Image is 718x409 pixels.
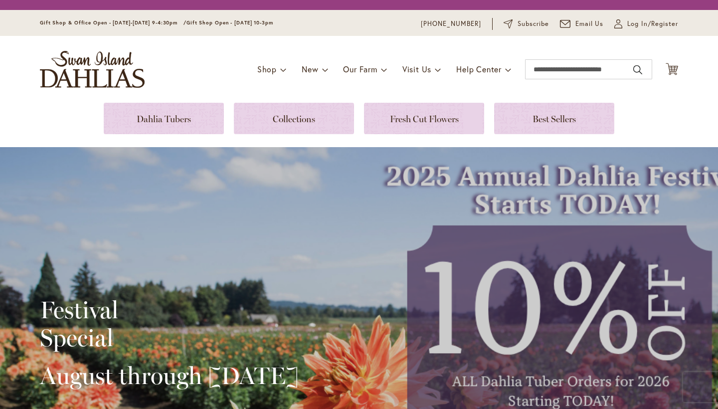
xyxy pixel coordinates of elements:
span: Email Us [575,19,604,29]
h2: August through [DATE] [40,362,299,390]
h2: Festival Special [40,296,299,352]
a: [PHONE_NUMBER] [421,19,481,29]
span: Visit Us [402,64,431,74]
span: Gift Shop Open - [DATE] 10-3pm [186,19,273,26]
span: Shop [257,64,277,74]
span: Subscribe [518,19,549,29]
button: Search [633,62,642,78]
span: Gift Shop & Office Open - [DATE]-[DATE] 9-4:30pm / [40,19,186,26]
a: Subscribe [504,19,549,29]
span: Log In/Register [627,19,678,29]
span: Our Farm [343,64,377,74]
a: Email Us [560,19,604,29]
a: Log In/Register [614,19,678,29]
span: New [302,64,318,74]
a: store logo [40,51,145,88]
span: Help Center [456,64,502,74]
